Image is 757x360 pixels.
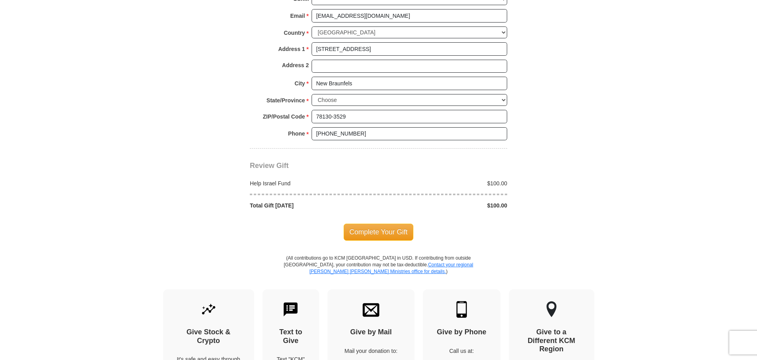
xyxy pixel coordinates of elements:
[246,202,379,209] div: Total Gift [DATE]
[437,347,487,355] p: Call us at:
[283,255,474,289] p: (All contributions go to KCM [GEOGRAPHIC_DATA] in USD. If contributing from outside [GEOGRAPHIC_D...
[344,224,414,240] span: Complete Your Gift
[309,262,473,274] a: Contact your regional [PERSON_NAME] [PERSON_NAME] Ministries office for details.
[295,78,305,89] strong: City
[246,179,379,187] div: Help Israel Fund
[282,301,299,318] img: text-to-give.svg
[278,43,305,55] strong: Address 1
[266,95,305,106] strong: State/Province
[363,301,379,318] img: envelope.svg
[523,328,580,354] h4: Give to a Different KCM Region
[288,128,305,139] strong: Phone
[282,60,309,71] strong: Address 2
[341,347,401,355] p: Mail your donation to:
[284,27,305,38] strong: Country
[378,179,512,187] div: $100.00
[437,328,487,337] h4: Give by Phone
[453,301,470,318] img: mobile.svg
[546,301,557,318] img: other-region
[290,10,305,21] strong: Email
[177,328,240,345] h4: Give Stock & Crypto
[378,202,512,209] div: $100.00
[341,328,401,337] h4: Give by Mail
[276,328,306,345] h4: Text to Give
[250,162,289,170] span: Review Gift
[200,301,217,318] img: give-by-stock.svg
[263,111,305,122] strong: ZIP/Postal Code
